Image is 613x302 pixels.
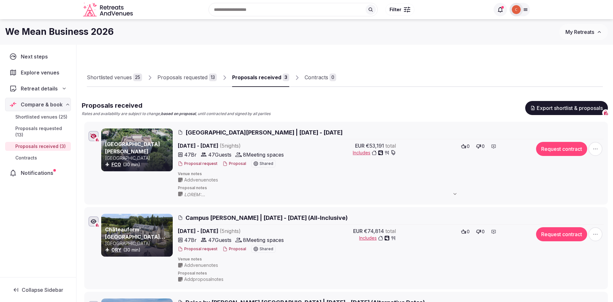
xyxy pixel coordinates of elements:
[21,101,63,108] span: Compare & book
[512,5,521,14] img: Catalina
[21,169,56,177] span: Notifications
[21,85,58,92] span: Retreat details
[208,151,231,159] span: 47 Guests
[5,283,71,297] button: Collapse Sidebar
[184,151,197,159] span: 47 Br
[82,111,270,117] p: Rates and availability are subject to change, , until contracted and signed by all parties
[105,226,165,247] a: Châteauform’ [GEOGRAPHIC_DATA][PERSON_NAME]
[178,142,290,150] span: [DATE] - [DATE]
[355,142,365,150] span: EUR
[178,227,290,235] span: [DATE] - [DATE]
[105,155,171,161] p: [GEOGRAPHIC_DATA]
[184,191,464,198] span: LOREM: Ipsu Dolor Sitam Consecte adi e. 91 seddo ei tempo, in utlab: 5) e. 11 dolor mag aliquae a...
[178,246,217,252] button: Proposal request
[15,125,68,138] span: Proposals requested (13)
[22,287,63,293] span: Collapse Sidebar
[5,112,71,121] a: Shortlisted venues (25)
[243,236,284,244] span: 8 Meeting spaces
[565,29,594,35] span: My Retreats
[385,142,396,150] span: total
[390,6,401,13] span: Filter
[82,101,270,110] h2: Proposals received
[482,228,485,235] span: 0
[15,155,37,161] span: Contracts
[185,128,343,136] span: [GEOGRAPHIC_DATA][PERSON_NAME] | [DATE] - [DATE]
[21,69,62,76] span: Explore venues
[83,3,134,17] svg: Retreats and Venues company logo
[525,101,608,115] button: Export shortlist & proposals
[283,74,289,81] div: 3
[232,68,289,87] a: Proposals received3
[5,26,114,38] h1: We Mean Business 2026
[359,235,396,241] button: Includes
[184,177,218,183] span: Add venue notes
[185,214,348,222] span: Campus [PERSON_NAME] | [DATE] - [DATE] (All-Inclusive)
[157,68,217,87] a: Proposals requested13
[220,143,241,149] span: ( 5 night s )
[83,3,134,17] a: Visit the homepage
[223,246,246,252] button: Proposal
[385,227,396,235] span: total
[467,143,470,150] span: 0
[208,236,231,244] span: 47 Guests
[15,114,67,120] span: Shortlisted venues (25)
[111,247,121,253] button: ORY
[536,227,587,241] button: Request contract
[184,236,197,244] span: 47 Br
[184,262,218,268] span: Add venue notes
[559,24,608,40] button: My Retreats
[243,151,284,159] span: 8 Meeting spaces
[105,247,171,253] div: (30 min)
[5,166,71,180] a: Notifications
[329,74,336,81] div: 0
[305,68,336,87] a: Contracts0
[459,227,472,236] button: 0
[223,161,246,166] button: Proposal
[5,124,71,139] a: Proposals requested (13)
[260,162,273,166] span: Shared
[178,271,604,276] span: Proposal notes
[178,161,217,166] button: Proposal request
[5,50,71,63] a: Next steps
[5,66,71,79] a: Explore venues
[157,74,208,81] div: Proposals requested
[364,227,384,235] span: €74,814
[178,257,604,262] span: Venue notes
[353,150,396,156] button: Includes
[184,276,223,283] span: Add proposal notes
[482,143,485,150] span: 0
[133,74,142,81] div: 25
[5,142,71,151] a: Proposals received (3)
[21,53,50,60] span: Next steps
[385,4,414,16] button: Filter
[105,141,160,154] a: [GEOGRAPHIC_DATA][PERSON_NAME]
[111,162,121,167] a: FCO
[260,247,273,251] span: Shared
[178,171,604,177] span: Venue notes
[111,247,121,252] a: ORY
[474,142,487,151] button: 0
[105,240,171,247] p: [GEOGRAPHIC_DATA]
[87,74,132,81] div: Shortlisted venues
[220,228,241,234] span: ( 5 night s )
[366,142,384,150] span: €53,191
[15,143,66,150] span: Proposals received (3)
[459,142,472,151] button: 0
[536,142,587,156] button: Request contract
[87,68,142,87] a: Shortlisted venues25
[353,227,363,235] span: EUR
[209,74,217,81] div: 13
[105,161,171,168] div: (30 min)
[305,74,328,81] div: Contracts
[232,74,281,81] div: Proposals received
[178,185,604,191] span: Proposal notes
[111,161,121,168] button: FCO
[474,227,487,236] button: 0
[5,153,71,162] a: Contracts
[467,228,470,235] span: 0
[161,111,196,116] strong: based on proposal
